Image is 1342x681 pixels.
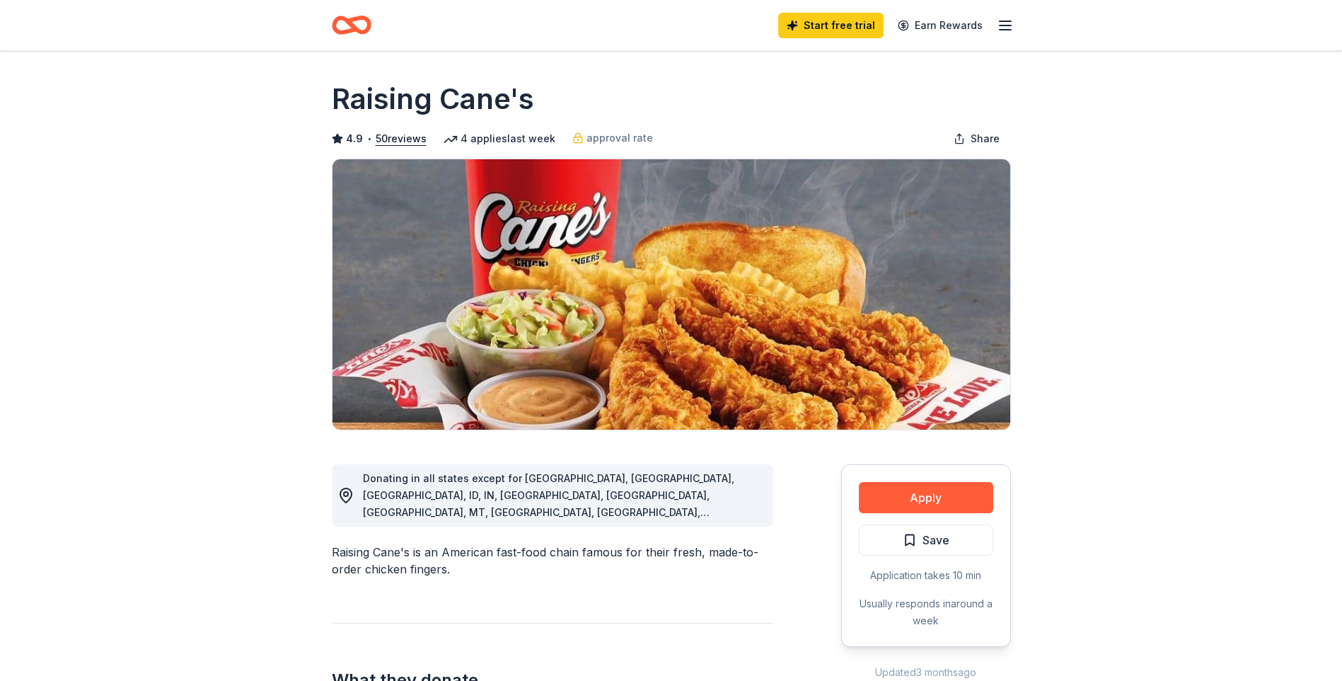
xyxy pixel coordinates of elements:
[332,8,371,42] a: Home
[332,544,773,578] div: Raising Cane's is an American fast-food chain famous for their fresh, made-to-order chicken fingers.
[859,482,993,513] button: Apply
[971,130,1000,147] span: Share
[859,525,993,556] button: Save
[332,79,534,119] h1: Raising Cane's
[346,130,363,147] span: 4.9
[922,531,949,549] span: Save
[444,130,555,147] div: 4 applies last week
[586,130,653,147] span: approval rate
[572,130,653,147] a: approval rate
[889,13,991,38] a: Earn Rewards
[366,133,371,144] span: •
[376,130,427,147] button: 50reviews
[778,13,884,38] a: Start free trial
[942,125,1011,153] button: Share
[859,595,993,629] div: Usually responds in around a week
[363,472,734,586] span: Donating in all states except for [GEOGRAPHIC_DATA], [GEOGRAPHIC_DATA], [GEOGRAPHIC_DATA], ID, IN...
[841,664,1011,681] div: Updated 3 months ago
[859,567,993,584] div: Application takes 10 min
[332,159,1010,430] img: Image for Raising Cane's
